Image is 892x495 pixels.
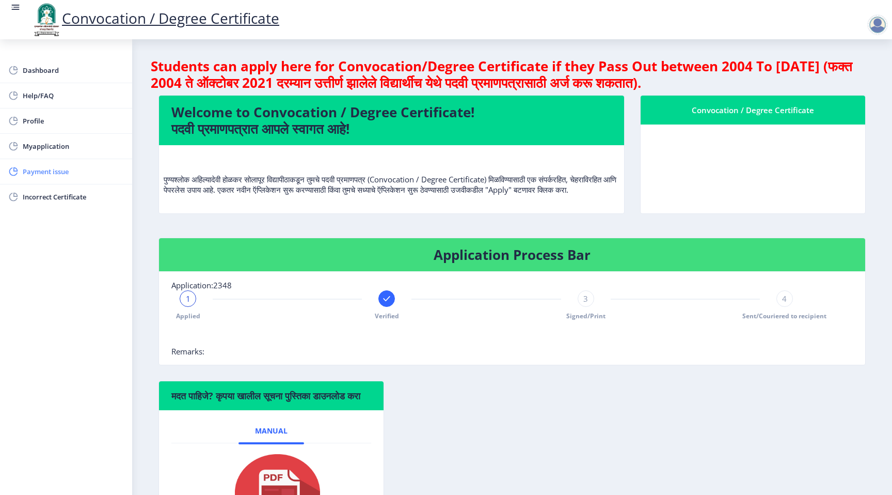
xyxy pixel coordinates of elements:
[31,2,62,37] img: logo
[23,64,124,76] span: Dashboard
[171,104,612,137] h4: Welcome to Convocation / Degree Certificate! पदवी प्रमाणपत्रात आपले स्वागत आहे!
[23,165,124,178] span: Payment issue
[151,58,873,91] h4: Students can apply here for Convocation/Degree Certificate if they Pass Out between 2004 To [DATE...
[255,427,288,435] span: Manual
[176,312,200,320] span: Applied
[23,115,124,127] span: Profile
[23,191,124,203] span: Incorrect Certificate
[171,346,204,357] span: Remarks:
[23,140,124,152] span: Myapplication
[566,312,606,320] span: Signed/Print
[23,89,124,102] span: Help/FAQ
[171,280,232,290] span: Application:2348
[186,293,190,304] span: 1
[782,293,787,304] span: 4
[31,8,279,28] a: Convocation / Degree Certificate
[742,312,826,320] span: Sent/Couriered to recipient
[164,153,619,195] p: पुण्यश्लोक अहिल्यादेवी होळकर सोलापूर विद्यापीठाकडून तुमचे पदवी प्रमाणपत्र (Convocation / Degree C...
[653,104,853,116] div: Convocation / Degree Certificate
[171,390,371,402] h6: मदत पाहिजे? कृपया खालील सूचना पुस्तिका डाउनलोड करा
[583,293,588,304] span: 3
[238,419,304,443] a: Manual
[375,312,399,320] span: Verified
[171,246,853,263] h4: Application Process Bar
